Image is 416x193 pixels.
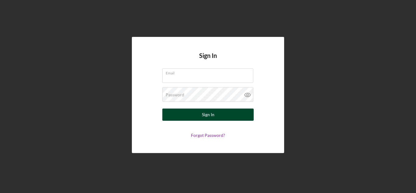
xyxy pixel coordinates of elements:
[166,69,253,75] label: Email
[199,52,217,68] h4: Sign In
[191,133,225,138] a: Forgot Password?
[202,109,214,121] div: Sign In
[162,109,254,121] button: Sign In
[166,92,184,97] label: Password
